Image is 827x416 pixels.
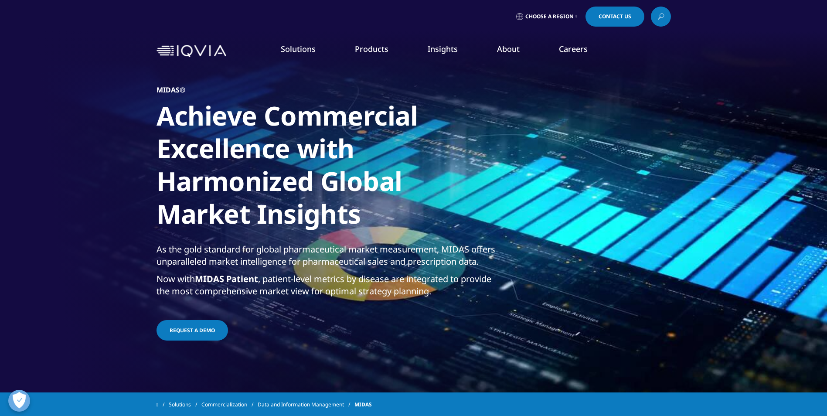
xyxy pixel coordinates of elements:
[157,99,505,235] h1: Achieve Commercial Excellence with Harmonized Global Market Insights
[157,85,185,94] h5: MIDAS®
[355,44,388,54] a: Products
[157,273,505,303] p: Now with , patient-level metrics by disease are integrated to provide the most comprehensive mark...
[258,397,354,413] a: Data and Information Management
[195,273,258,285] strong: MIDAS Patient
[230,31,671,72] nav: Primary
[585,7,644,27] a: Contact Us
[157,45,226,58] img: IQVIA Healthcare Information Technology and Pharma Clinical Research Company
[354,397,372,413] span: MIDAS
[559,44,588,54] a: Careers
[525,13,574,20] span: Choose a Region
[599,14,631,19] span: Contact Us
[281,44,316,54] a: Solutions
[201,397,258,413] a: Commercialization
[497,44,520,54] a: About
[170,327,215,334] span: Request a demo
[428,44,458,54] a: Insights
[157,320,228,341] a: Request a demo
[157,243,505,273] p: As the gold standard for global pharmaceutical market measurement, MIDAS offers unparalleled mark...
[169,397,201,413] a: Solutions
[8,390,30,412] button: Open Preferences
